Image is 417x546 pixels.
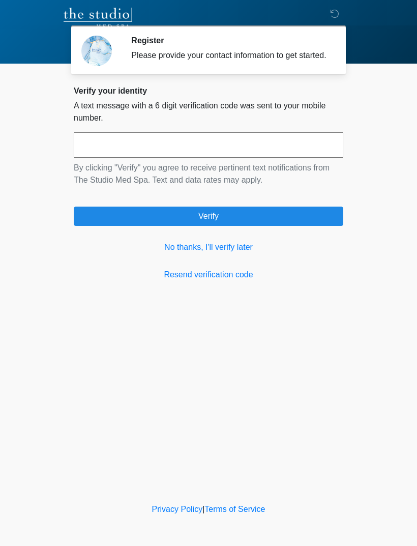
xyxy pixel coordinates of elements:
[131,36,328,45] h2: Register
[74,241,343,253] a: No thanks, I'll verify later
[64,8,132,28] img: The Studio Med Spa Logo
[74,269,343,281] a: Resend verification code
[74,100,343,124] p: A text message with a 6 digit verification code was sent to your mobile number.
[152,505,203,513] a: Privacy Policy
[131,49,328,62] div: Please provide your contact information to get started.
[202,505,204,513] a: |
[81,36,112,66] img: Agent Avatar
[74,207,343,226] button: Verify
[204,505,265,513] a: Terms of Service
[74,86,343,96] h2: Verify your identity
[74,162,343,186] p: By clicking "Verify" you agree to receive pertinent text notifications from The Studio Med Spa. T...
